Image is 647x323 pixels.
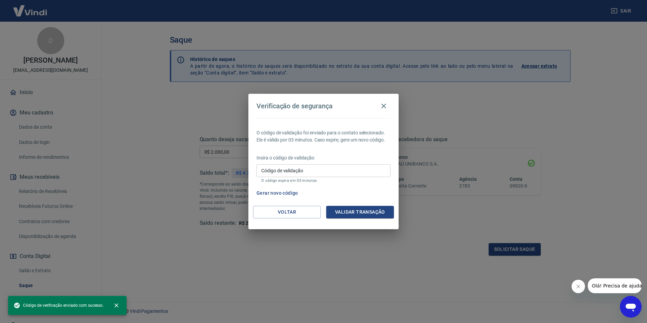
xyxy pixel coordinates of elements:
button: close [109,298,124,313]
button: Voltar [253,206,321,218]
iframe: Mensagem da empresa [588,278,642,293]
iframe: Fechar mensagem [572,280,585,293]
button: Gerar novo código [254,187,301,199]
span: Código de verificação enviado com sucesso. [14,302,104,309]
span: Olá! Precisa de ajuda? [4,5,57,10]
iframe: Botão para abrir a janela de mensagens [620,296,642,318]
p: Insira o código de validação [256,154,391,161]
p: O código de validação foi enviado para o contato selecionado. Ele é válido por 03 minutos. Caso e... [256,129,391,144]
h4: Verificação de segurança [256,102,333,110]
p: O código expira em 03 minutos. [261,178,386,183]
button: Validar transação [326,206,394,218]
